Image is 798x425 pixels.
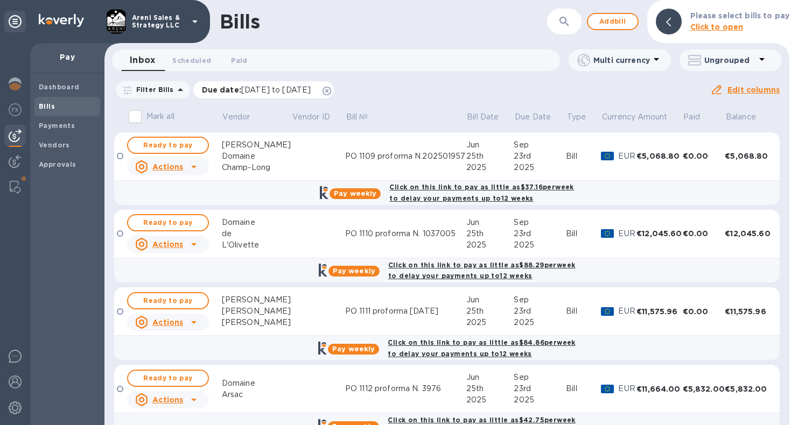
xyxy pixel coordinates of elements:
div: PO 1111 proforma [DATE] [345,306,466,317]
div: Jun [466,139,514,151]
div: Domaine [222,217,291,228]
div: Jun [466,217,514,228]
b: Vendors [39,141,70,149]
b: Dashboard [39,83,80,91]
div: Sep [514,372,566,383]
button: Ready to pay [127,214,209,231]
div: 2025 [466,162,514,173]
span: Vendor ID [292,111,344,123]
div: 2025 [466,239,514,251]
span: Ready to pay [137,372,199,385]
div: [PERSON_NAME] [222,294,291,306]
button: Ready to pay [127,137,209,154]
div: 25th [466,383,514,394]
div: 2025 [514,162,566,173]
div: 23rd [514,151,566,162]
div: [PERSON_NAME] [222,306,291,317]
div: €11,664.00 [636,384,683,394]
u: Actions [152,395,183,404]
p: Ungrouped [704,55,755,66]
span: Paid [683,111,714,123]
div: Sep [514,139,566,151]
b: Payments [39,122,75,130]
span: Bill Date [467,111,513,123]
p: Currency [602,111,635,123]
p: Bill № [346,111,368,123]
u: Edit columns [727,86,780,94]
div: Bill [566,228,601,239]
p: EUR [618,151,636,162]
div: €5,832.00 [683,384,725,394]
span: Add bill [597,15,629,28]
p: EUR [618,306,636,317]
span: Scheduled [172,55,211,66]
div: 2025 [466,317,514,328]
div: €5,068.80 [725,151,771,161]
span: Ready to pay [137,216,199,229]
p: Vendor ID [292,111,330,123]
b: Click on this link to pay as little as $88.29 per week to delay your payments up to 12 weeks [388,261,575,280]
span: Bill № [346,111,382,123]
div: €5,068.80 [636,151,683,161]
span: Ready to pay [137,294,199,307]
div: €0.00 [683,151,725,161]
div: €11,575.96 [725,306,771,317]
img: Logo [39,14,84,27]
span: Due Date [515,111,565,123]
div: Bill [566,151,601,162]
div: €0.00 [683,306,725,317]
p: EUR [618,228,636,239]
b: Click to open [690,23,744,31]
div: 23rd [514,228,566,239]
div: 2025 [514,317,566,328]
div: 25th [466,151,514,162]
p: Vendor [222,111,250,123]
div: PO 1110 proforma N. 1037005 [345,228,466,239]
p: Multi currency [593,55,650,66]
div: Bill [566,383,601,394]
div: Sep [514,294,566,306]
p: Pay [39,52,96,62]
u: Actions [152,240,183,249]
span: Inbox [130,53,155,68]
p: Due date : [202,84,317,95]
p: Balance [726,111,756,123]
b: Pay weekly [333,267,375,275]
p: Areni Sales & Strategy LLC [132,14,186,29]
div: Sep [514,217,566,228]
div: Bill [566,306,601,317]
div: €0.00 [683,228,725,239]
p: Type [567,111,586,123]
b: Please select bills to pay [690,11,789,20]
div: L'Olivette [222,239,291,251]
b: Click on this link to pay as little as $37.16 per week to delay your payments up to 12 weeks [389,183,573,202]
span: Type [567,111,600,123]
div: [PERSON_NAME] [222,317,291,328]
img: Foreign exchange [9,103,22,116]
u: Actions [152,318,183,327]
span: [DATE] to [DATE] [241,86,311,94]
div: [PERSON_NAME] [222,139,291,151]
button: Ready to pay [127,292,209,309]
div: Champ-Long [222,162,291,173]
p: Bill Date [467,111,499,123]
button: Addbill [587,13,639,30]
div: Due date:[DATE] to [DATE] [193,81,334,98]
p: Due Date [515,111,551,123]
div: de [222,228,291,239]
div: PO 1109 proforma N.202501957 [345,151,466,162]
div: Domaine [222,378,291,389]
div: Domaine [222,151,291,162]
p: Amount [638,111,668,123]
div: 2025 [514,394,566,406]
div: 23rd [514,383,566,394]
span: Amount [638,111,682,123]
u: Actions [152,162,183,171]
b: Bills [39,102,55,110]
div: 23rd [514,306,566,317]
b: Approvals [39,160,76,168]
div: €12,045.60 [725,228,771,239]
div: Jun [466,372,514,383]
b: Click on this link to pay as little as $84.86 per week to delay your payments up to 12 weeks [388,338,575,358]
